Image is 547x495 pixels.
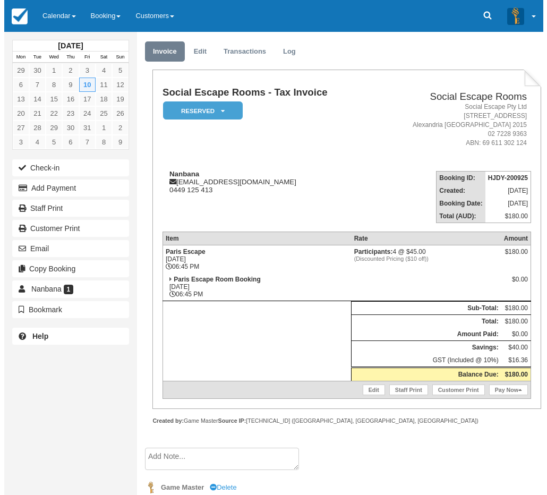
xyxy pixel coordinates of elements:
[75,63,91,78] a: 3
[148,417,536,425] div: Game Master [TECHNICAL_ID] ([GEOGRAPHIC_DATA], [GEOGRAPHIC_DATA], [GEOGRAPHIC_DATA])
[347,354,497,368] td: GST (Included @ 10%)
[58,52,74,63] th: Thu
[350,248,389,255] strong: Participants
[8,240,125,257] button: Email
[141,41,181,62] a: Invoice
[497,232,527,245] th: Amount
[158,273,347,301] td: [DATE] 06:45 PM
[25,78,41,92] a: 7
[25,135,41,149] a: 4
[41,52,58,63] th: Wed
[8,63,25,78] a: 29
[347,302,497,315] th: Sub-Total:
[58,135,74,149] a: 6
[75,106,91,121] a: 24
[158,87,370,98] h1: Social Escape Rooms - Tax Invoice
[206,483,232,491] a: Delete
[169,276,256,283] strong: Paris Escape Room Booking
[347,245,497,274] td: 4 @ $45.00
[108,52,124,63] th: Sun
[8,106,25,121] a: 20
[214,417,242,424] strong: Source IP:
[75,52,91,63] th: Fri
[75,121,91,135] a: 31
[8,200,125,217] a: Staff Print
[500,276,524,292] div: $0.00
[91,52,108,63] th: Sat
[58,106,74,121] a: 23
[432,184,481,197] th: Created:
[25,92,41,106] a: 14
[91,78,108,92] a: 11
[350,255,494,262] em: (Discounted Pricing ($10 off))
[500,248,524,264] div: $180.00
[165,170,195,178] strong: Nanbana
[8,52,25,63] th: Mon
[8,159,125,176] button: Check-in
[158,245,347,274] td: [DATE] 06:45 PM
[271,41,300,62] a: Log
[58,121,74,135] a: 30
[91,63,108,78] a: 4
[108,135,124,149] a: 9
[27,285,57,293] span: Nanbana
[41,121,58,135] a: 29
[8,180,125,197] button: Add Payment
[58,63,74,78] a: 2
[108,121,124,135] a: 2
[8,301,125,318] button: Bookmark
[75,92,91,106] a: 17
[28,332,44,340] b: Help
[159,101,238,120] em: Reserved
[484,174,524,182] strong: HJDY-200925
[25,52,41,63] th: Tue
[347,328,497,341] th: Amount Paid:
[432,172,481,185] th: Booking ID:
[75,78,91,92] a: 10
[481,184,527,197] td: [DATE]
[8,280,125,297] a: Nanbana 1
[108,63,124,78] a: 5
[59,285,70,294] span: 1
[108,92,124,106] a: 19
[41,92,58,106] a: 15
[358,385,381,395] a: Edit
[428,385,481,395] a: Customer Print
[161,248,201,255] strong: Paris Escape
[485,385,524,395] a: Pay Now
[158,232,347,245] th: Item
[481,210,527,223] td: $180.00
[503,7,520,24] img: A3
[41,63,58,78] a: 1
[432,197,481,210] th: Booking Date:
[41,106,58,121] a: 22
[347,232,497,245] th: Rate
[374,103,523,148] address: Social Escape Pty Ltd [STREET_ADDRESS] Alexandria [GEOGRAPHIC_DATA] 2015 02 7228 9363 ABN: 69 611...
[497,315,527,328] td: $180.00
[182,41,210,62] a: Edit
[8,121,25,135] a: 27
[497,354,527,368] td: $16.36
[385,385,424,395] a: Staff Print
[41,78,58,92] a: 8
[8,78,25,92] a: 6
[25,106,41,121] a: 21
[432,210,481,223] th: Total (AUD):
[157,483,200,491] strong: Game Master
[497,302,527,315] td: $180.00
[158,170,370,194] div: [EMAIL_ADDRESS][DOMAIN_NAME] 0449 125 413
[501,371,524,378] strong: $180.00
[54,41,79,50] strong: [DATE]
[497,328,527,341] td: $0.00
[75,135,91,149] a: 7
[108,78,124,92] a: 12
[91,135,108,149] a: 8
[25,63,41,78] a: 30
[58,78,74,92] a: 9
[8,92,25,106] a: 13
[347,315,497,328] th: Total:
[8,220,125,237] a: Customer Print
[7,8,23,24] img: checkfront-main-nav-mini-logo.png
[497,341,527,354] td: $40.00
[91,106,108,121] a: 25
